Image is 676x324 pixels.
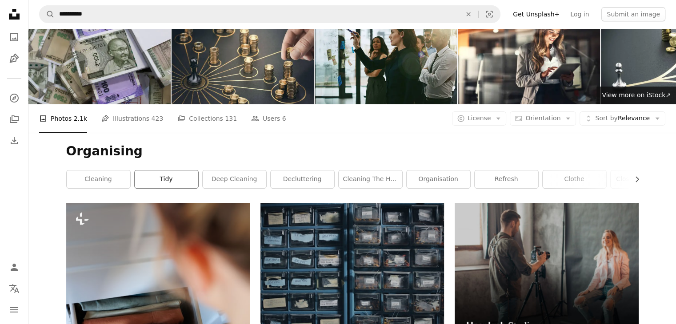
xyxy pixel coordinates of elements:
[203,170,266,188] a: deep cleaning
[271,170,334,188] a: decluttering
[282,114,286,123] span: 6
[452,111,507,126] button: License
[5,258,23,276] a: Log in / Sign up
[5,301,23,319] button: Menu
[595,114,650,123] span: Relevance
[565,7,594,21] a: Log in
[172,10,314,104] img: Multiply sources of revenue. Multiple streams of income
[28,10,171,104] img: Background of paper Indian money, 100 banknotes & 500 banknotes
[601,7,665,21] button: Submit an image
[458,10,600,104] img: Beat the deadline with technology
[339,170,402,188] a: cleaning the house
[407,170,470,188] a: organisation
[67,170,130,188] a: cleaning
[315,10,457,104] img: Leading the planning process
[543,170,606,188] a: clothe
[510,111,576,126] button: Orientation
[468,115,491,122] span: License
[40,6,55,23] button: Search Unsplash
[595,115,617,122] span: Sort by
[101,104,163,133] a: Illustrations 423
[5,89,23,107] a: Explore
[602,91,671,99] span: View more on iStock ↗
[177,104,237,133] a: Collections 131
[580,111,665,126] button: Sort byRelevance
[475,170,538,188] a: refresh
[5,5,23,25] a: Home — Unsplash
[260,271,444,279] a: plastic organizer with labels
[5,132,23,150] a: Download History
[5,50,23,67] a: Illustrations
[5,111,23,128] a: Collections
[459,6,478,23] button: Clear
[39,5,500,23] form: Find visuals sitewide
[5,280,23,297] button: Language
[629,170,639,188] button: scroll list to the right
[508,7,565,21] a: Get Unsplash+
[66,143,639,159] h1: Organising
[596,87,676,104] a: View more on iStock↗
[135,170,198,188] a: tidy
[251,104,286,133] a: Users 6
[525,115,560,122] span: Orientation
[479,6,500,23] button: Visual search
[5,28,23,46] a: Photos
[152,114,164,123] span: 423
[611,170,674,188] a: closet clean out
[225,114,237,123] span: 131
